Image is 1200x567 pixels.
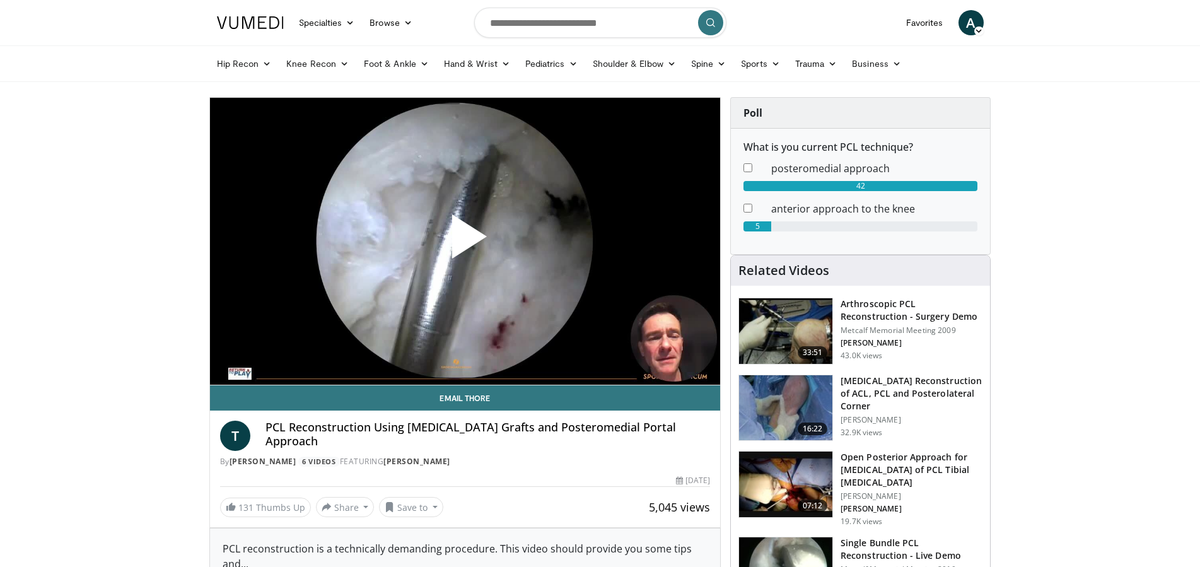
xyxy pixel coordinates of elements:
p: 19.7K views [841,517,882,527]
p: Metcalf Memorial Meeting 2009 [841,325,982,336]
a: Sports [733,51,788,76]
span: 5,045 views [649,500,710,515]
span: 131 [238,501,253,513]
h3: Single Bundle PCL Reconstruction - Live Demo [841,537,982,562]
a: [PERSON_NAME] [230,456,296,467]
h4: Related Videos [738,263,829,278]
h4: PCL Reconstruction Using [MEDICAL_DATA] Grafts and Posteromedial Portal Approach [265,421,711,448]
a: Specialties [291,10,363,35]
a: Hip Recon [209,51,279,76]
span: 16:22 [798,423,828,435]
p: [PERSON_NAME] [841,491,982,501]
button: Play Video [351,180,578,303]
button: Save to [379,497,443,517]
a: Browse [362,10,420,35]
dd: anterior approach to the knee [762,201,987,216]
div: By FEATURING [220,456,711,467]
a: [PERSON_NAME] [383,456,450,467]
video-js: Video Player [210,98,721,385]
strong: Poll [743,106,762,120]
a: 6 Videos [298,457,340,467]
a: Business [844,51,909,76]
h3: Open Posterior Approach for [MEDICAL_DATA] of PCL Tibial [MEDICAL_DATA] [841,451,982,489]
img: e9f6b273-e945-4392-879d-473edd67745f.150x105_q85_crop-smart_upscale.jpg [739,452,832,517]
dd: posteromedial approach [762,161,987,176]
span: 07:12 [798,500,828,512]
h6: What is you current PCL technique? [743,141,977,153]
p: 43.0K views [841,351,882,361]
a: Spine [684,51,733,76]
a: Knee Recon [279,51,356,76]
div: 5 [743,221,771,231]
img: 672811_3.png.150x105_q85_crop-smart_upscale.jpg [739,298,832,364]
a: 16:22 [MEDICAL_DATA] Reconstruction of ACL, PCL and Posterolateral Corner [PERSON_NAME] 32.9K views [738,375,982,441]
a: Hand & Wrist [436,51,518,76]
p: [PERSON_NAME] [841,504,982,514]
button: Share [316,497,375,517]
a: Shoulder & Elbow [585,51,684,76]
a: Foot & Ankle [356,51,436,76]
a: 131 Thumbs Up [220,498,311,517]
img: Stone_ACL_PCL_FL8_Widescreen_640x360_100007535_3.jpg.150x105_q85_crop-smart_upscale.jpg [739,375,832,441]
a: T [220,421,250,451]
span: 33:51 [798,346,828,359]
h3: Arthroscopic PCL Reconstruction - Surgery Demo [841,298,982,323]
img: VuMedi Logo [217,16,284,29]
a: Favorites [899,10,951,35]
input: Search topics, interventions [474,8,726,38]
a: Trauma [788,51,845,76]
a: 33:51 Arthroscopic PCL Reconstruction - Surgery Demo Metcalf Memorial Meeting 2009 [PERSON_NAME] ... [738,298,982,365]
div: [DATE] [676,475,710,486]
p: [PERSON_NAME] [841,415,982,425]
a: A [958,10,984,35]
a: Pediatrics [518,51,585,76]
p: [PERSON_NAME] [841,338,982,348]
p: 32.9K views [841,428,882,438]
a: 07:12 Open Posterior Approach for [MEDICAL_DATA] of PCL Tibial [MEDICAL_DATA] [PERSON_NAME] [PERS... [738,451,982,527]
h3: [MEDICAL_DATA] Reconstruction of ACL, PCL and Posterolateral Corner [841,375,982,412]
a: Email Thore [210,385,721,411]
div: 42 [743,181,977,191]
